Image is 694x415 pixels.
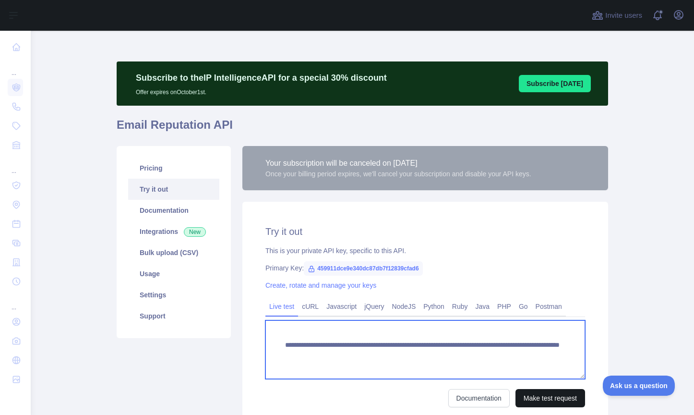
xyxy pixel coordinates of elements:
a: Java [472,299,494,314]
div: Your subscription will be canceled on [DATE] [265,158,531,169]
a: Support [128,305,219,327]
a: Javascript [323,299,360,314]
div: ... [8,58,23,77]
p: Offer expires on October 1st. [136,85,387,96]
a: Settings [128,284,219,305]
button: Make test request [515,389,585,407]
a: Postman [532,299,566,314]
h1: Email Reputation API [117,117,608,140]
a: Create, rotate and manage your keys [265,281,376,289]
h2: Try it out [265,225,585,238]
a: Documentation [128,200,219,221]
a: jQuery [360,299,388,314]
a: Documentation [448,389,510,407]
p: Subscribe to the IP Intelligence API for a special 30 % discount [136,71,387,85]
a: cURL [298,299,323,314]
a: Ruby [448,299,472,314]
div: ... [8,292,23,311]
a: NodeJS [388,299,419,314]
a: Bulk upload (CSV) [128,242,219,263]
button: Invite users [590,8,644,23]
span: 459911dce9e340dc87db7f12839cfad6 [304,261,423,276]
a: Pricing [128,158,219,179]
iframe: Toggle Customer Support [603,376,675,396]
a: PHP [493,299,515,314]
button: Subscribe [DATE] [519,75,591,92]
a: Integrations New [128,221,219,242]
div: ... [8,156,23,175]
a: Usage [128,263,219,284]
span: Invite users [605,10,642,21]
a: Go [515,299,532,314]
span: New [184,227,206,237]
a: Live test [265,299,298,314]
a: Python [419,299,448,314]
div: This is your private API key, specific to this API. [265,246,585,256]
div: Once your billing period expires, we'll cancel your subscription and disable your API keys. [265,169,531,179]
div: Primary Key: [265,263,585,273]
a: Try it out [128,179,219,200]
